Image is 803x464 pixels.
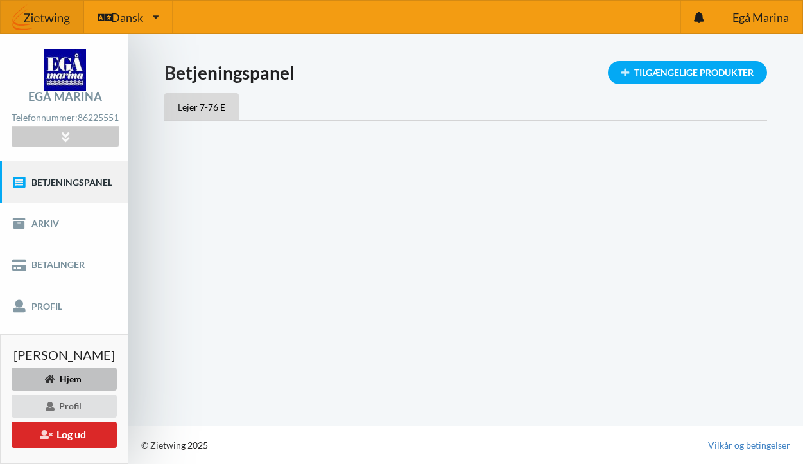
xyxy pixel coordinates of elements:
a: Vilkår og betingelser [708,439,790,452]
span: [PERSON_NAME] [13,348,115,361]
span: Dansk [111,12,143,23]
span: Egå Marina [732,12,789,23]
div: Lejer 7-76 E [164,93,239,120]
div: Telefonnummer: [12,109,118,127]
button: Log ud [12,422,117,448]
h1: Betjeningspanel [164,61,767,84]
div: Profil [12,395,117,418]
img: logo [44,49,86,91]
div: Tilgængelige Produkter [608,61,767,84]
div: Hjem [12,368,117,391]
strong: 86225551 [78,112,119,123]
div: Egå Marina [28,91,102,102]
